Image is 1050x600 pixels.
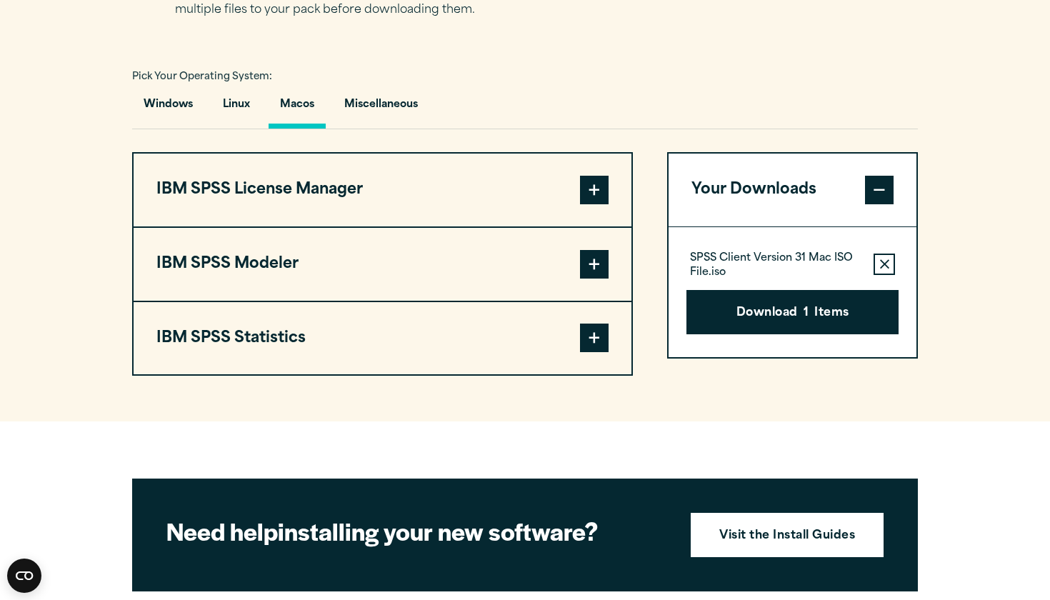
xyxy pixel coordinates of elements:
[690,251,862,280] p: SPSS Client Version 31 Mac ISO File.iso
[719,527,855,546] strong: Visit the Install Guides
[132,88,204,129] button: Windows
[132,72,272,81] span: Pick Your Operating System:
[134,302,631,375] button: IBM SPSS Statistics
[333,88,429,129] button: Miscellaneous
[134,154,631,226] button: IBM SPSS License Manager
[691,513,884,557] a: Visit the Install Guides
[669,226,916,357] div: Your Downloads
[269,88,326,129] button: Macos
[669,154,916,226] button: Your Downloads
[686,290,899,334] button: Download1Items
[804,304,809,323] span: 1
[7,559,41,593] button: Open CMP widget
[166,515,666,547] h2: installing your new software?
[211,88,261,129] button: Linux
[166,514,278,548] strong: Need help
[134,228,631,301] button: IBM SPSS Modeler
